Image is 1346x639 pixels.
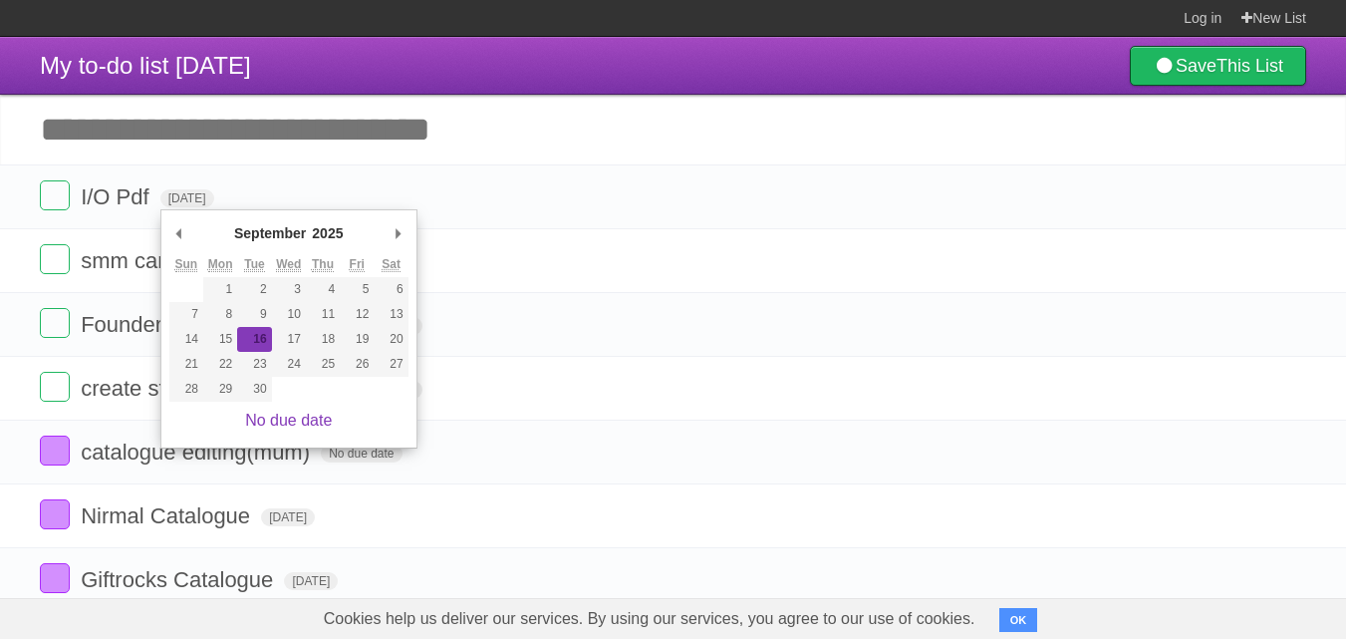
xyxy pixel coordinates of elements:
[81,567,278,592] span: Giftrocks Catalogue
[40,563,70,593] label: Done
[389,218,408,248] button: Next Month
[169,218,189,248] button: Previous Month
[306,277,340,302] button: 4
[374,327,407,352] button: 20
[312,257,334,272] abbr: Thursday
[81,248,268,273] span: smm carousel task
[272,302,306,327] button: 10
[309,218,346,248] div: 2025
[237,327,271,352] button: 16
[350,257,365,272] abbr: Friday
[340,277,374,302] button: 5
[175,257,198,272] abbr: Sunday
[231,218,309,248] div: September
[237,277,271,302] button: 2
[81,440,315,465] span: catalogue editing(mum)
[306,302,340,327] button: 11
[169,302,203,327] button: 7
[237,377,271,402] button: 30
[40,180,70,210] label: Done
[81,376,336,401] span: create static and carousel
[203,327,237,352] button: 15
[1130,46,1306,86] a: SaveThis List
[321,445,402,463] span: No due date
[40,436,70,466] label: Done
[40,52,251,79] span: My to-do list [DATE]
[374,277,407,302] button: 6
[272,327,306,352] button: 17
[203,352,237,377] button: 22
[40,499,70,529] label: Done
[272,352,306,377] button: 24
[276,257,301,272] abbr: Wednesday
[160,189,214,207] span: [DATE]
[306,327,340,352] button: 18
[237,302,271,327] button: 9
[272,277,306,302] button: 3
[237,352,271,377] button: 23
[81,312,336,337] span: Founder content calendar
[340,327,374,352] button: 19
[304,599,995,639] span: Cookies help us deliver our services. By using our services, you agree to our use of cookies.
[81,184,153,209] span: I/O Pdf
[40,308,70,338] label: Done
[374,302,407,327] button: 13
[169,327,203,352] button: 14
[261,508,315,526] span: [DATE]
[203,277,237,302] button: 1
[340,352,374,377] button: 26
[382,257,401,272] abbr: Saturday
[169,352,203,377] button: 21
[203,302,237,327] button: 8
[340,302,374,327] button: 12
[203,377,237,402] button: 29
[999,608,1038,632] button: OK
[208,257,233,272] abbr: Monday
[284,572,338,590] span: [DATE]
[169,377,203,402] button: 28
[306,352,340,377] button: 25
[244,257,264,272] abbr: Tuesday
[374,352,407,377] button: 27
[40,372,70,402] label: Done
[81,503,255,528] span: Nirmal Catalogue
[40,244,70,274] label: Done
[1216,56,1283,76] b: This List
[245,412,332,429] a: No due date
